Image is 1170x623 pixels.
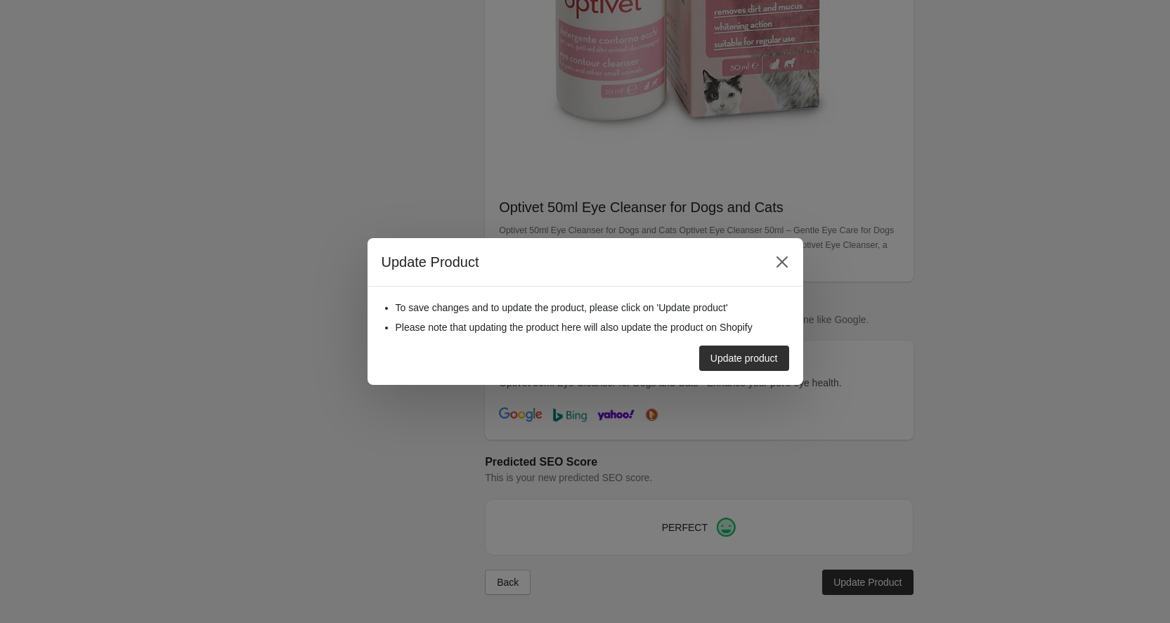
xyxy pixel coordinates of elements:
button: Update product [699,346,789,371]
li: Please note that updating the product here will also update the product on Shopify [396,320,789,334]
div: Update product [710,353,778,364]
li: To save changes and to update the product, please click on 'Update product' [396,301,789,315]
h2: Update Product [382,252,755,272]
button: Close [769,249,795,275]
